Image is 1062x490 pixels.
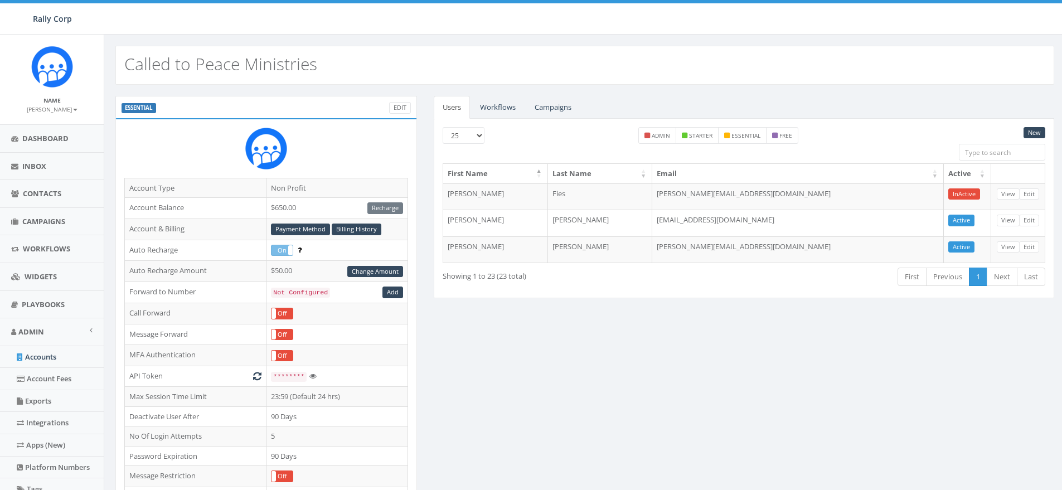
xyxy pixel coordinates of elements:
td: Auto Recharge [125,240,266,261]
td: $50.00 [266,261,408,282]
a: Workflows [471,96,525,119]
td: Non Profit [266,178,408,198]
span: Rally Corp [33,13,72,24]
span: Campaigns [22,216,65,226]
span: Widgets [25,271,57,282]
small: Name [43,96,61,104]
th: Last Name: activate to sort column ascending [548,164,652,183]
a: Previous [926,268,969,286]
td: $650.00 [266,198,408,219]
label: Off [271,329,293,340]
a: Edit [1019,188,1039,200]
img: Rally_Corp_Icon.png [245,128,287,169]
span: Inbox [22,161,46,171]
div: Showing 1 to 23 (23 total) [443,266,684,282]
td: [PERSON_NAME] [548,236,652,263]
a: InActive [948,188,980,200]
span: Admin [18,327,44,337]
a: Active [948,215,974,226]
a: First [898,268,927,286]
label: On [271,245,293,256]
td: Message Forward [125,324,266,345]
td: [PERSON_NAME] [443,210,547,236]
a: View [997,188,1020,200]
a: New [1024,127,1045,139]
small: free [779,132,792,139]
a: Edit [1019,241,1039,253]
i: Generate New Token [253,372,261,380]
a: 1 [969,268,987,286]
td: [PERSON_NAME] [443,183,547,210]
td: Account Balance [125,198,266,219]
a: Next [987,268,1017,286]
a: Users [434,96,470,119]
a: Change Amount [347,266,403,278]
a: View [997,215,1020,226]
div: OnOff [271,308,293,319]
th: First Name: activate to sort column descending [443,164,547,183]
td: Account Type [125,178,266,198]
a: View [997,241,1020,253]
td: Message Restriction [125,466,266,487]
td: MFA Authentication [125,345,266,366]
label: Off [271,471,293,482]
td: Forward to Number [125,282,266,303]
td: [PERSON_NAME][EMAIL_ADDRESS][DOMAIN_NAME] [652,236,944,263]
div: OnOff [271,245,293,256]
a: [PERSON_NAME] [27,104,77,114]
td: Call Forward [125,303,266,324]
a: Add [382,287,403,298]
small: [PERSON_NAME] [27,105,77,113]
small: admin [652,132,670,139]
a: Edit [389,102,411,114]
th: Active: activate to sort column ascending [944,164,991,183]
td: Password Expiration [125,446,266,466]
td: Max Session Time Limit [125,386,266,406]
span: Dashboard [22,133,69,143]
td: Auto Recharge Amount [125,261,266,282]
small: starter [689,132,712,139]
a: Billing History [332,224,381,235]
td: Deactivate User After [125,406,266,426]
td: 90 Days [266,446,408,466]
td: 90 Days [266,406,408,426]
td: 5 [266,426,408,447]
a: Edit [1019,215,1039,226]
td: [EMAIL_ADDRESS][DOMAIN_NAME] [652,210,944,236]
img: Icon_1.png [31,46,73,88]
label: Off [271,308,293,319]
span: Playbooks [22,299,65,309]
td: Account & Billing [125,219,266,240]
div: OnOff [271,329,293,341]
td: No Of Login Attempts [125,426,266,447]
a: Payment Method [271,224,330,235]
a: Last [1017,268,1045,286]
td: Fies [548,183,652,210]
th: Email: activate to sort column ascending [652,164,944,183]
div: OnOff [271,350,293,362]
span: Workflows [23,244,70,254]
small: essential [731,132,760,139]
td: [PERSON_NAME][EMAIL_ADDRESS][DOMAIN_NAME] [652,183,944,210]
span: Enable to prevent campaign failure. [298,245,302,255]
div: OnOff [271,470,293,482]
td: API Token [125,366,266,387]
label: Off [271,351,293,361]
span: Contacts [23,188,61,198]
label: ESSENTIAL [122,103,156,113]
code: Not Configured [271,288,330,298]
td: 23:59 (Default 24 hrs) [266,386,408,406]
input: Type to search [959,144,1045,161]
h2: Called to Peace Ministries [124,55,317,73]
td: [PERSON_NAME] [548,210,652,236]
a: Active [948,241,974,253]
td: [PERSON_NAME] [443,236,547,263]
a: Campaigns [526,96,580,119]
